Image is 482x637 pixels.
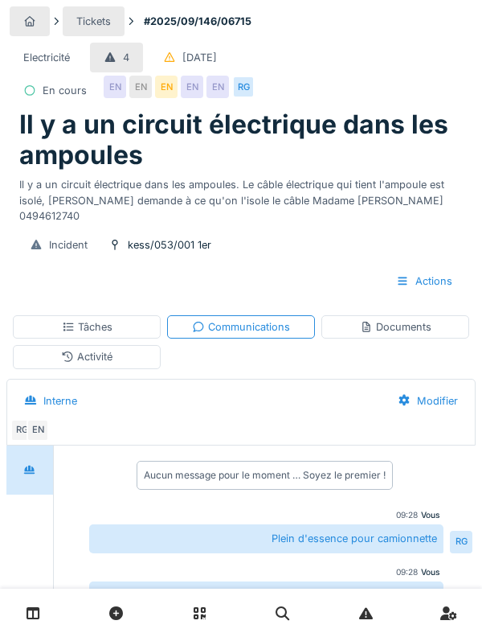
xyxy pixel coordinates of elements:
div: 4 [123,50,129,65]
div: EN [206,76,229,98]
div: EN [129,76,152,98]
div: RG [450,531,472,553]
div: Modifier [384,386,472,416]
div: Tickets [76,14,111,29]
div: Il y a un circuit électrique dans les ampoules. Le câble électrique qui tient l'ampoule est isolé... [19,171,463,224]
div: Actions [382,266,466,296]
div: Communications [192,319,290,335]
div: Tâches [62,319,112,335]
div: Plein d'essence pour camionnette [89,524,443,553]
div: RG [10,419,33,442]
div: 09:28 [396,566,418,578]
div: EN [27,419,49,442]
h1: Il y a un circuit électrique dans les ampoules [19,109,463,171]
div: Documents [360,319,431,335]
div: Vous [421,509,440,521]
div: Activité [61,349,112,364]
div: kess/053/001 1er [128,237,211,253]
div: RG [232,76,255,98]
div: Electricité [23,50,70,65]
div: Incident [49,237,88,253]
div: Interne [43,393,77,409]
div: EN [181,76,203,98]
div: Aucun message pour le moment … Soyez le premier ! [144,468,386,483]
div: [DATE] [182,50,217,65]
div: EN [104,76,126,98]
div: 09:28 [396,509,418,521]
div: En cours [43,83,87,98]
div: Après vérification de l'installation nous avons constaté que le socket posait problème,remplaceme... [89,582,443,625]
strong: #2025/09/146/06715 [137,14,258,29]
div: Vous [421,566,440,578]
div: EN [155,76,178,98]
